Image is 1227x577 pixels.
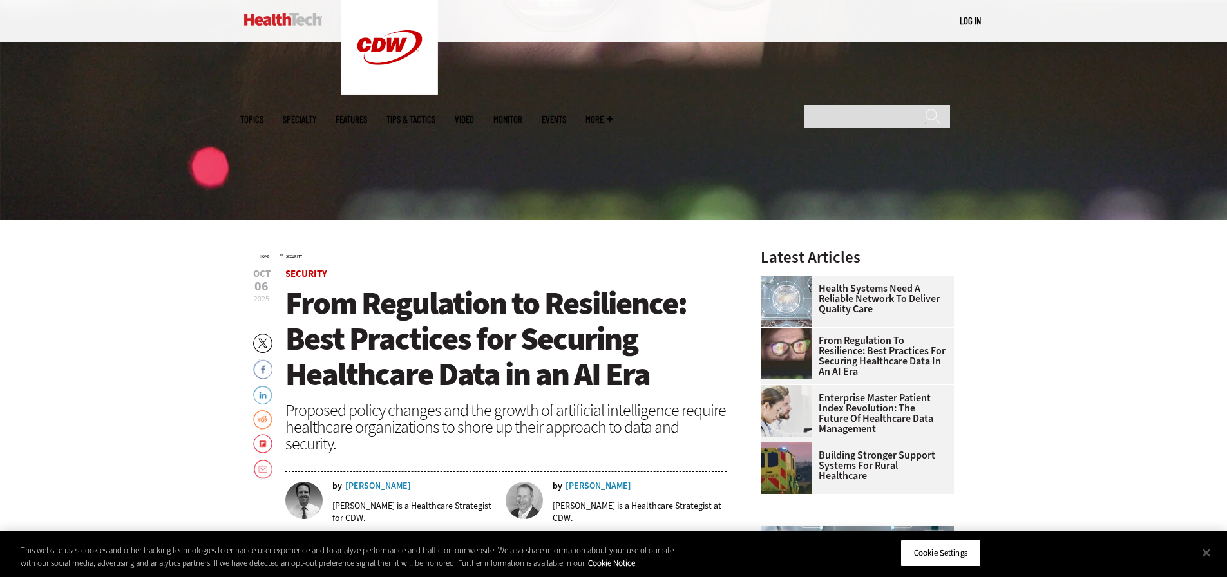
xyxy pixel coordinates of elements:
a: Tips & Tactics [386,115,435,124]
span: by [553,482,562,491]
div: » [260,249,727,260]
a: Building Stronger Support Systems for Rural Healthcare [761,450,946,481]
button: Close [1192,538,1221,567]
a: Security [286,254,302,259]
a: Log in [960,15,981,26]
a: Security [285,267,327,280]
a: CDW [341,85,438,99]
span: Topics [240,115,263,124]
img: ambulance driving down country road at sunset [761,442,812,494]
div: User menu [960,14,981,28]
div: Proposed policy changes and the growth of artificial intelligence require healthcare organization... [285,402,727,452]
img: Lee Pierce [285,482,323,519]
a: medical researchers look at data on desktop monitor [761,385,819,395]
img: Home [244,13,322,26]
img: Benjamin Sokolow [506,482,543,519]
a: Home [260,254,269,259]
img: medical researchers look at data on desktop monitor [761,385,812,437]
h3: Latest Articles [761,249,954,265]
a: woman wearing glasses looking at healthcare data on screen [761,328,819,338]
span: 06 [253,280,271,293]
p: [PERSON_NAME] is a Healthcare Strategist at CDW. [553,500,727,524]
span: From Regulation to Resilience: Best Practices for Securing Healthcare Data in an AI Era [285,282,687,395]
a: From Regulation to Resilience: Best Practices for Securing Healthcare Data in an AI Era [761,336,946,377]
a: Enterprise Master Patient Index Revolution: The Future of Healthcare Data Management [761,393,946,434]
a: [PERSON_NAME] [566,482,631,491]
a: MonITor [493,115,522,124]
a: ambulance driving down country road at sunset [761,442,819,453]
span: More [585,115,613,124]
a: Video [455,115,474,124]
p: [PERSON_NAME] is a Healthcare Strategist for CDW. [332,500,497,524]
span: Specialty [283,115,316,124]
a: Healthcare networking [761,276,819,286]
img: woman wearing glasses looking at healthcare data on screen [761,328,812,379]
a: More information about your privacy [588,558,635,569]
a: Features [336,115,367,124]
div: This website uses cookies and other tracking technologies to enhance user experience and to analy... [21,544,675,569]
img: Healthcare networking [761,276,812,327]
span: Oct [253,269,271,279]
span: 2025 [254,294,269,304]
a: [PERSON_NAME] [345,482,411,491]
span: by [332,482,342,491]
button: Cookie Settings [900,540,981,567]
a: Health Systems Need a Reliable Network To Deliver Quality Care [761,283,946,314]
a: Events [542,115,566,124]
